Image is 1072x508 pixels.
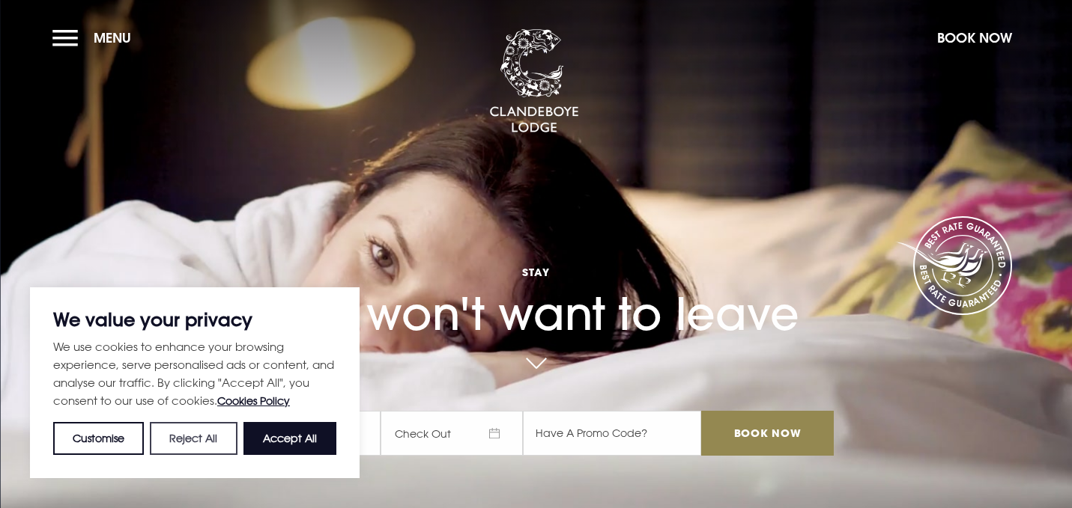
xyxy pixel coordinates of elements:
input: Have A Promo Code? [523,411,701,456]
span: Stay [238,265,833,279]
span: Menu [94,29,131,46]
button: Reject All [150,422,237,455]
img: Clandeboye Lodge [489,29,579,134]
div: We value your privacy [30,287,360,478]
button: Accept All [243,422,336,455]
button: Customise [53,422,144,455]
button: Menu [52,22,139,54]
span: Check Out [381,411,523,456]
a: Cookies Policy [217,394,290,407]
button: Book Now [930,22,1020,54]
p: We use cookies to enhance your browsing experience, serve personalised ads or content, and analys... [53,337,336,410]
input: Book Now [701,411,833,456]
p: We value your privacy [53,310,336,328]
h1: You won't want to leave [238,232,833,340]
